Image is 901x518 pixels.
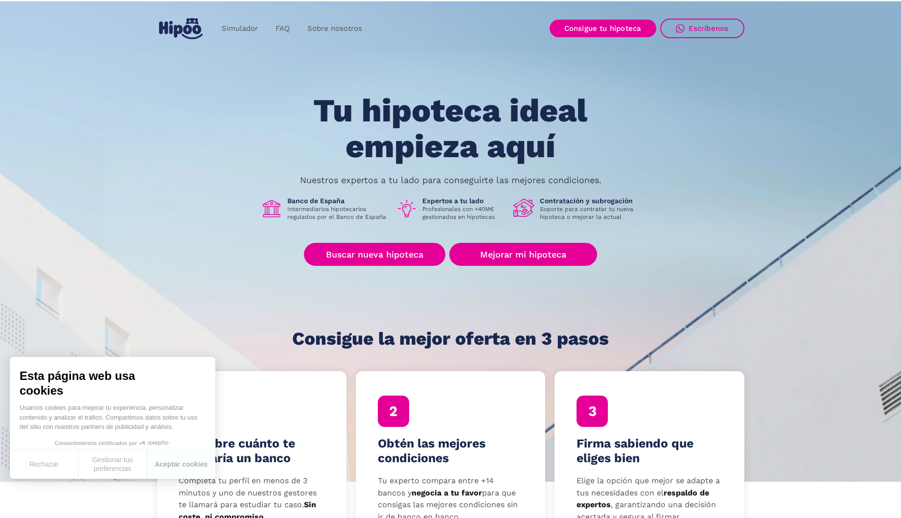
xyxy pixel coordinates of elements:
[300,176,601,184] p: Nuestros expertos a tu lado para conseguirte las mejores condiciones.
[292,329,609,349] h1: Consigue la mejor oferta en 3 pasos
[660,19,744,38] a: Escríbenos
[287,196,388,205] h1: Banco de España
[299,19,371,38] a: Sobre nosotros
[179,436,324,466] h4: Descubre cuánto te prestaría un banco
[540,205,641,221] p: Soporte para contratar tu nueva hipoteca o mejorar la actual
[422,196,506,205] h1: Expertos a tu lado
[412,488,482,497] strong: negocia a tu favor
[157,14,205,43] a: home
[378,436,524,466] h4: Obtén las mejores condiciones
[577,436,722,466] h4: Firma sabiendo que eliges bien
[265,93,636,164] h1: Tu hipoteca ideal empieza aquí
[550,20,656,37] a: Consigue tu hipoteca
[304,243,445,266] a: Buscar nueva hipoteca
[213,19,267,38] a: Simulador
[287,205,388,221] p: Intermediarios hipotecarios regulados por el Banco de España
[689,24,729,33] div: Escríbenos
[449,243,597,266] a: Mejorar mi hipoteca
[540,196,641,205] h1: Contratación y subrogación
[267,19,299,38] a: FAQ
[422,205,506,221] p: Profesionales con +40M€ gestionados en hipotecas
